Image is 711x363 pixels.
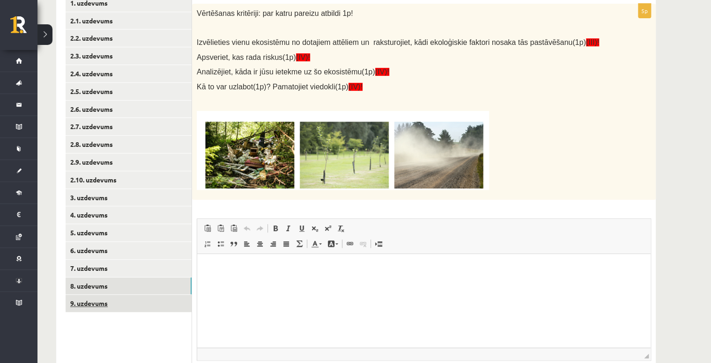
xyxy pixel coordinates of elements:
span: Analizējiet, kāda ir jūsu ietekme uz šo ekosistēmu(1p) [197,68,389,76]
a: Ievietot/noņemt sarakstu ar aizzīmēm [214,238,227,250]
a: Izlīdzināt malas [280,238,293,250]
a: Bloka citāts [227,238,240,250]
span: Kā to var uzlabot(1p)? Pamatojiet viedokli(1p) [197,83,363,91]
a: 2.9. uzdevums [66,153,192,171]
span: Vērtēšanas kritēriji: par katru pareizu atbildi 1p! [197,9,353,17]
a: Math [293,238,306,250]
span: Apsveriet, kas rada riskus(1p) [197,53,310,61]
a: Augšraksts [321,222,334,234]
span: (IV)! [375,68,389,76]
a: Fona krāsa [325,238,341,250]
a: Apakšraksts [308,222,321,234]
a: Slīpraksts (vadīšanas taustiņš+I) [282,222,295,234]
a: 2.5. uzdevums [66,83,192,100]
span: Izvēlieties vienu ekosistēmu no dotajiem attēliem un raksturojiet, kādi ekoloģiskie faktori nosak... [197,38,599,46]
span: Mērogot [644,354,649,358]
a: 6. uzdevums [66,242,192,259]
a: 5. uzdevums [66,224,192,241]
a: Ievietot kā vienkāršu tekstu (vadīšanas taustiņš+pārslēgšanas taustiņš+V) [214,222,227,234]
a: 9. uzdevums [66,295,192,312]
a: 2.10. uzdevums [66,171,192,189]
a: Noņemt stilus [334,222,348,234]
a: Pasvītrojums (vadīšanas taustiņš+U) [295,222,308,234]
a: Rīgas 1. Tālmācības vidusskola [10,16,37,40]
p: 5p [638,3,651,18]
a: Atkārtot (vadīšanas taustiņš+Y) [253,222,267,234]
iframe: Bagātinātā teksta redaktors, wiswyg-editor-user-answer-47024911695540 [197,254,651,348]
a: Ievietot/noņemt numurētu sarakstu [201,238,214,250]
a: 7. uzdevums [66,260,192,277]
a: 8. uzdevums [66,277,192,295]
a: Izlīdzināt pa kreisi [240,238,253,250]
a: 2.1. uzdevums [66,12,192,29]
a: Teksta krāsa [308,238,325,250]
a: Treknraksts (vadīšanas taustiņš+B) [269,222,282,234]
a: Centrēti [253,238,267,250]
a: 2.7. uzdevums [66,118,192,135]
a: Atsaistīt [356,238,370,250]
a: Ielīmēt (vadīšanas taustiņš+V) [201,222,214,234]
a: 2.3. uzdevums [66,47,192,65]
span: (IV)! [348,83,363,91]
a: Atcelt (vadīšanas taustiņš+Z) [240,222,253,234]
a: Ievietot no Worda [227,222,240,234]
a: 3. uzdevums [66,189,192,206]
a: 2.6. uzdevums [66,101,192,118]
a: Izlīdzināt pa labi [267,238,280,250]
a: 2.4. uzdevums [66,65,192,82]
a: 4. uzdevums [66,206,192,224]
span: (III)! [586,38,599,46]
img: A group of trees in a field Description automatically generated [197,111,489,190]
a: 2.8. uzdevums [66,136,192,153]
a: Ievietot lapas pārtraukumu drukai [372,238,385,250]
a: Saite (vadīšanas taustiņš+K) [343,238,356,250]
a: 2.2. uzdevums [66,29,192,47]
span: (IV)! [296,53,310,61]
